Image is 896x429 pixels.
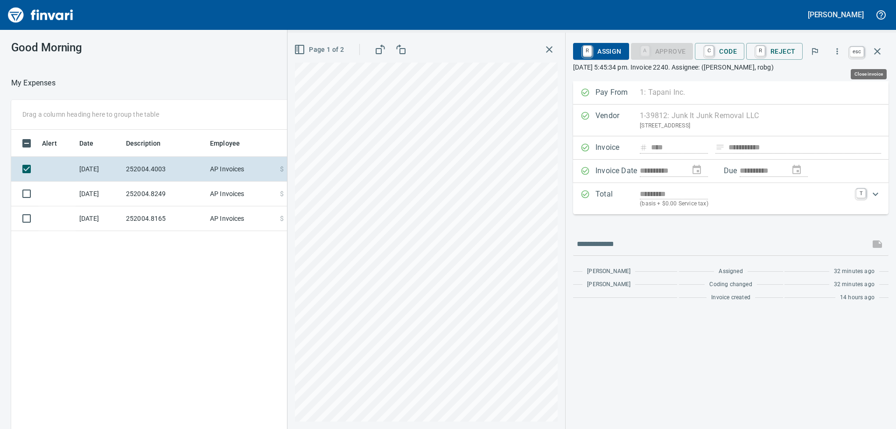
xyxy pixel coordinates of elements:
[280,214,284,223] span: $
[595,189,640,209] p: Total
[587,267,630,276] span: [PERSON_NAME]
[6,4,76,26] img: Finvari
[283,138,319,149] span: Amount
[808,10,864,20] h5: [PERSON_NAME]
[296,44,344,56] span: Page 1 of 2
[840,293,875,302] span: 14 hours ago
[126,138,161,149] span: Description
[640,199,851,209] p: (basis + $0.00 Service tax)
[79,138,106,149] span: Date
[834,267,875,276] span: 32 minutes ago
[705,46,714,56] a: C
[573,63,889,72] p: [DATE] 5:45:34 pm. Invoice 2240. Assignee: ([PERSON_NAME], robg)
[210,138,240,149] span: Employee
[834,280,875,289] span: 32 minutes ago
[850,47,864,57] a: esc
[76,182,122,206] td: [DATE]
[280,189,284,198] span: $
[746,43,803,60] button: RReject
[805,7,866,22] button: [PERSON_NAME]
[754,43,795,59] span: Reject
[573,183,889,214] div: Expand
[719,267,742,276] span: Assigned
[756,46,765,56] a: R
[206,206,276,231] td: AP Invoices
[206,157,276,182] td: AP Invoices
[42,138,57,149] span: Alert
[11,77,56,89] p: My Expenses
[122,157,206,182] td: 252004.4003
[76,206,122,231] td: [DATE]
[122,182,206,206] td: 252004.8249
[583,46,592,56] a: R
[631,47,693,55] div: Coding Required
[79,138,94,149] span: Date
[709,280,752,289] span: Coding changed
[827,41,847,62] button: More
[292,41,348,58] button: Page 1 of 2
[11,77,56,89] nav: breadcrumb
[805,41,825,62] button: Flag
[581,43,621,59] span: Assign
[42,138,69,149] span: Alert
[573,43,629,60] button: RAssign
[76,157,122,182] td: [DATE]
[280,164,284,174] span: $
[702,43,737,59] span: Code
[210,138,252,149] span: Employee
[122,206,206,231] td: 252004.8165
[711,293,750,302] span: Invoice created
[22,110,159,119] p: Drag a column heading here to group the table
[126,138,173,149] span: Description
[866,233,889,255] span: This records your message into the invoice and notifies anyone mentioned
[11,41,210,54] h3: Good Morning
[856,189,866,198] a: T
[695,43,744,60] button: CCode
[587,280,630,289] span: [PERSON_NAME]
[206,182,276,206] td: AP Invoices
